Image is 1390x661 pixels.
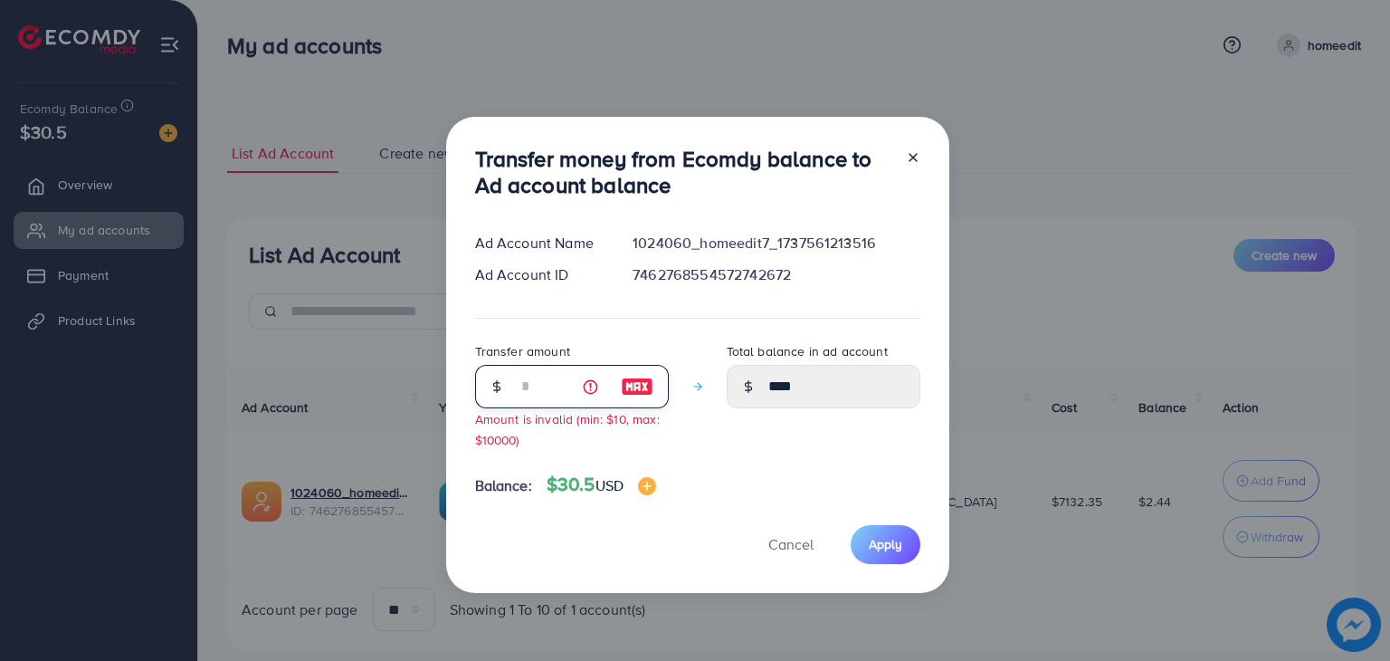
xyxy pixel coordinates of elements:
small: Amount is invalid (min: $10, max: $10000) [475,410,660,448]
div: Ad Account ID [461,264,619,285]
div: 7462768554572742672 [618,264,934,285]
span: Balance: [475,475,532,496]
span: Cancel [768,534,814,554]
button: Cancel [746,525,836,564]
label: Transfer amount [475,342,570,360]
h4: $30.5 [547,474,656,496]
div: 1024060_homeedit7_1737561213516 [618,233,934,254]
img: image [638,477,656,495]
div: Ad Account Name [461,233,619,254]
h3: Transfer money from Ecomdy balance to Ad account balance [475,146,891,198]
span: USD [595,475,624,495]
label: Total balance in ad account [727,342,888,360]
button: Apply [851,525,920,564]
img: image [621,376,653,398]
span: Apply [869,535,902,553]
